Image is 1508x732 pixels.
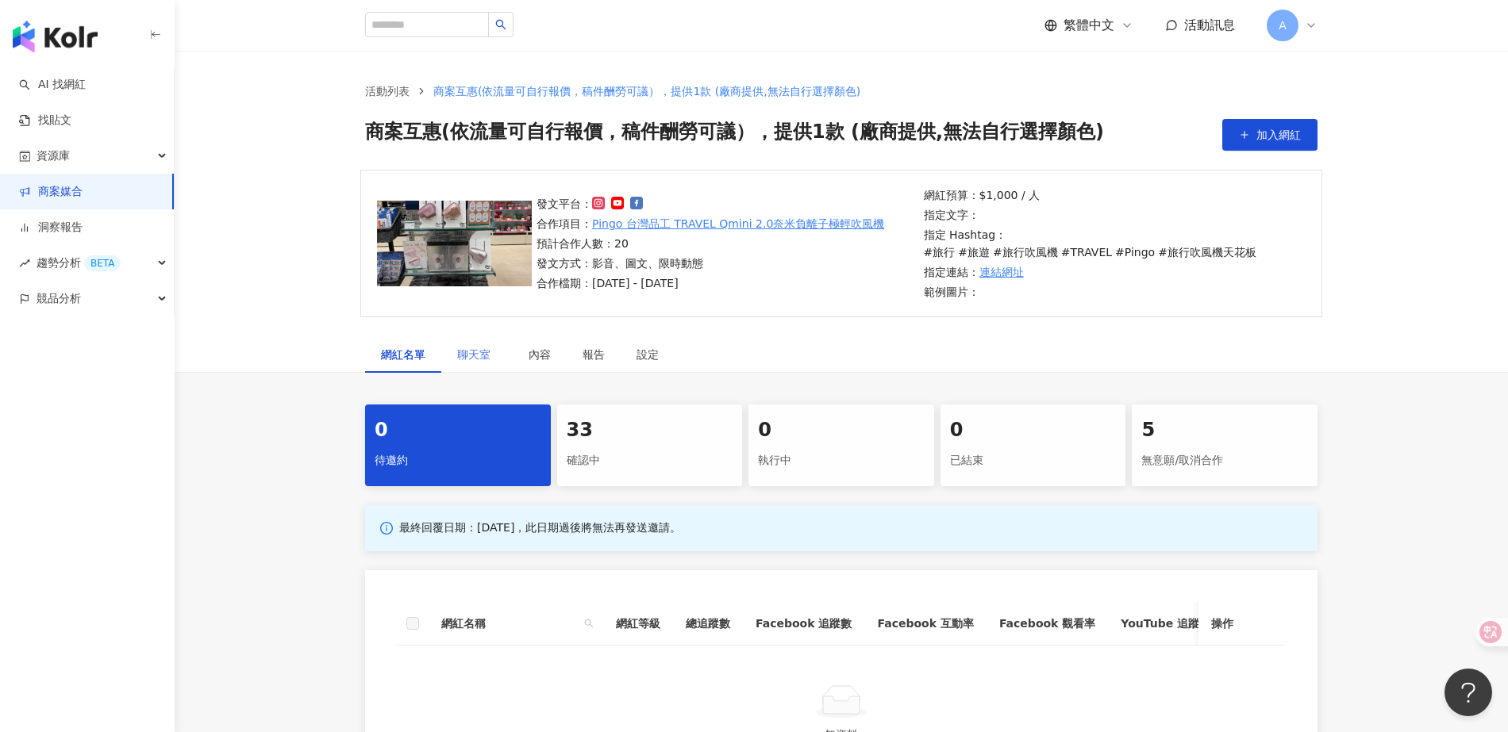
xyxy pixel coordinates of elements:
p: 最終回覆日期：[DATE]，此日期過後將無法再發送邀請。 [399,520,681,536]
div: 網紅名單 [381,346,425,363]
div: 0 [950,417,1117,444]
div: 確認中 [567,447,733,474]
p: 範例圖片： [924,283,1302,301]
span: 活動訊息 [1184,17,1235,33]
th: YouTube 追蹤數 [1108,602,1223,646]
div: 報告 [583,346,605,363]
p: #旅行 [924,243,956,261]
span: search [581,611,597,635]
span: 加入網紅 [1256,128,1301,141]
p: 指定 Hashtag： [924,226,1302,261]
img: Pingo 台灣品工 TRAVEL Qmini 2.0奈米負離子極輕吹風機 [377,201,532,286]
p: 指定文字： [924,206,1302,224]
span: 競品分析 [37,281,81,316]
a: Pingo 台灣品工 TRAVEL Qmini 2.0奈米負離子極輕吹風機 [592,215,884,232]
span: rise [19,258,30,269]
th: Facebook 觀看率 [987,602,1108,646]
p: #旅行吹風機 [993,243,1058,261]
div: 無意願/取消合作 [1141,447,1308,474]
span: search [584,619,594,628]
span: 繁體中文 [1064,17,1114,34]
th: 操作 [1198,602,1286,646]
p: 網紅預算：$1,000 / 人 [924,186,1302,204]
a: 商案媒合 [19,184,83,200]
a: searchAI 找網紅 [19,77,86,93]
p: 發文平台： [537,195,884,213]
div: 設定 [637,346,659,363]
a: 洞察報告 [19,220,83,236]
span: A [1279,17,1287,34]
th: 總追蹤數 [673,602,743,646]
a: 活動列表 [362,82,413,100]
span: 網紅名稱 [441,615,578,632]
p: 指定連結： [924,263,1302,281]
div: BETA [84,255,121,271]
span: 商案互惠(依流量可自行報價，稿件酬勞可議），提供1款 (廠商提供,無法自行選擇顏色) [365,119,1104,151]
div: 執行中 [758,447,925,474]
span: 商案互惠(依流量可自行報價，稿件酬勞可議），提供1款 (廠商提供,無法自行選擇顏色) [433,85,860,98]
th: Facebook 互動率 [864,602,986,646]
p: 預計合作人數：20 [537,235,884,252]
span: info-circle [378,519,395,537]
p: #旅行吹風機天花板 [1158,243,1256,261]
p: 合作項目： [537,215,884,232]
div: 0 [375,417,541,444]
p: 合作檔期：[DATE] - [DATE] [537,274,884,292]
div: 0 [758,417,925,444]
div: 5 [1141,417,1308,444]
img: logo [13,21,98,52]
div: 已結束 [950,447,1117,474]
iframe: Help Scout Beacon - Open [1445,669,1492,716]
p: #Pingo [1115,243,1155,261]
a: 連結網址 [979,263,1024,281]
div: 待邀約 [375,447,541,474]
span: 聊天室 [457,349,497,360]
p: 發文方式：影音、圖文、限時動態 [537,255,884,272]
div: 33 [567,417,733,444]
th: Facebook 追蹤數 [743,602,864,646]
span: search [495,19,506,30]
span: 資源庫 [37,138,70,174]
button: 加入網紅 [1222,119,1318,151]
p: #TRAVEL [1061,243,1112,261]
p: #旅遊 [958,243,990,261]
span: 趨勢分析 [37,245,121,281]
div: 內容 [529,346,551,363]
th: 網紅等級 [603,602,673,646]
a: 找貼文 [19,113,71,128]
